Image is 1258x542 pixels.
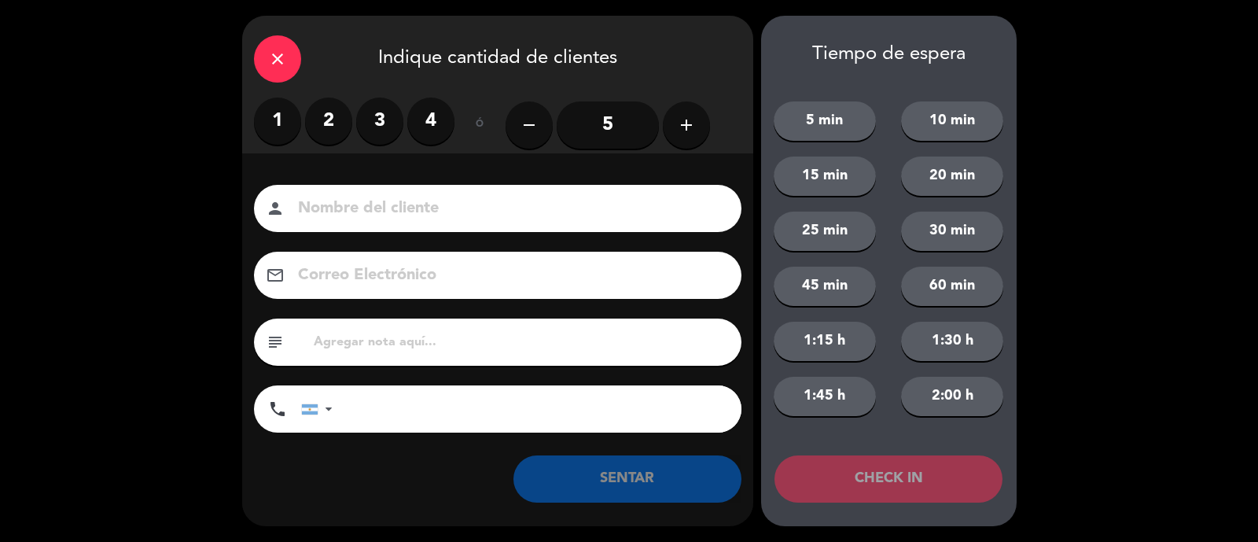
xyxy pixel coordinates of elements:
[761,43,1017,66] div: Tiempo de espera
[407,98,454,145] label: 4
[513,455,741,503] button: SENTAR
[296,195,721,223] input: Nombre del cliente
[677,116,696,135] i: add
[774,212,876,251] button: 25 min
[266,266,285,285] i: email
[901,101,1003,141] button: 10 min
[774,322,876,361] button: 1:15 h
[774,455,1002,503] button: CHECK IN
[254,98,301,145] label: 1
[454,98,506,153] div: ó
[663,101,710,149] button: add
[901,157,1003,196] button: 20 min
[774,157,876,196] button: 15 min
[312,331,730,353] input: Agregar nota aquí...
[506,101,553,149] button: remove
[520,116,539,135] i: remove
[305,98,352,145] label: 2
[901,377,1003,416] button: 2:00 h
[774,267,876,306] button: 45 min
[901,322,1003,361] button: 1:30 h
[296,262,721,289] input: Correo Electrónico
[901,267,1003,306] button: 60 min
[268,400,287,418] i: phone
[774,377,876,416] button: 1:45 h
[302,386,338,432] div: Argentina: +54
[901,212,1003,251] button: 30 min
[268,50,287,68] i: close
[266,199,285,218] i: person
[266,333,285,352] i: subject
[774,101,876,141] button: 5 min
[242,16,753,98] div: Indique cantidad de clientes
[356,98,403,145] label: 3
